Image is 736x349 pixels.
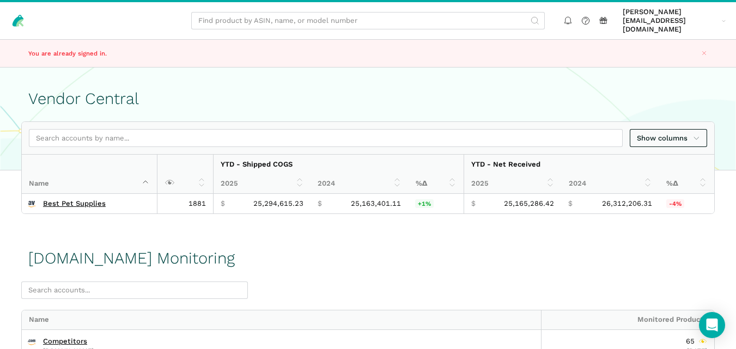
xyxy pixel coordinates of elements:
[630,129,707,147] a: Show columns
[408,194,464,213] td: 0.52%
[415,199,434,208] span: +1%
[666,199,684,208] span: -4%
[699,312,725,338] div: Open Intercom Messenger
[471,199,476,208] span: $
[28,49,276,58] p: You are already signed in.
[43,199,106,208] a: Best Pet Supplies
[351,199,401,208] span: 25,163,401.11
[464,174,562,194] th: 2025: activate to sort column ascending
[568,199,573,208] span: $
[221,160,293,168] strong: YTD - Shipped COGS
[504,199,554,208] span: 25,165,286.42
[28,90,708,108] h1: Vendor Central
[191,12,545,30] input: Find product by ASIN, name, or model number
[22,155,157,194] th: Name : activate to sort column descending
[157,194,213,213] td: 1881
[28,249,235,267] h1: [DOMAIN_NAME] Monitoring
[409,174,464,194] th: %Δ: activate to sort column ascending
[318,199,322,208] span: $
[623,8,718,34] span: [PERSON_NAME][EMAIL_ADDRESS][DOMAIN_NAME]
[221,199,225,208] span: $
[43,337,87,346] a: Competitors
[471,160,540,168] strong: YTD - Net Received
[637,133,700,144] span: Show columns
[21,281,248,299] input: Search accounts...
[659,174,714,194] th: %Δ: activate to sort column ascending
[22,310,541,330] div: Name
[157,155,213,194] th: : activate to sort column ascending
[541,310,714,330] div: Monitored Products
[659,194,714,213] td: -4.36%
[562,174,659,194] th: 2024: activate to sort column ascending
[686,337,707,346] div: 65
[602,199,652,208] span: 26,312,206.31
[698,47,710,59] button: Close
[619,6,729,36] a: [PERSON_NAME][EMAIL_ADDRESS][DOMAIN_NAME]
[213,174,311,194] th: 2025: activate to sort column ascending
[29,129,623,147] input: Search accounts by name...
[311,174,408,194] th: 2024: activate to sort column ascending
[253,199,303,208] span: 25,294,615.23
